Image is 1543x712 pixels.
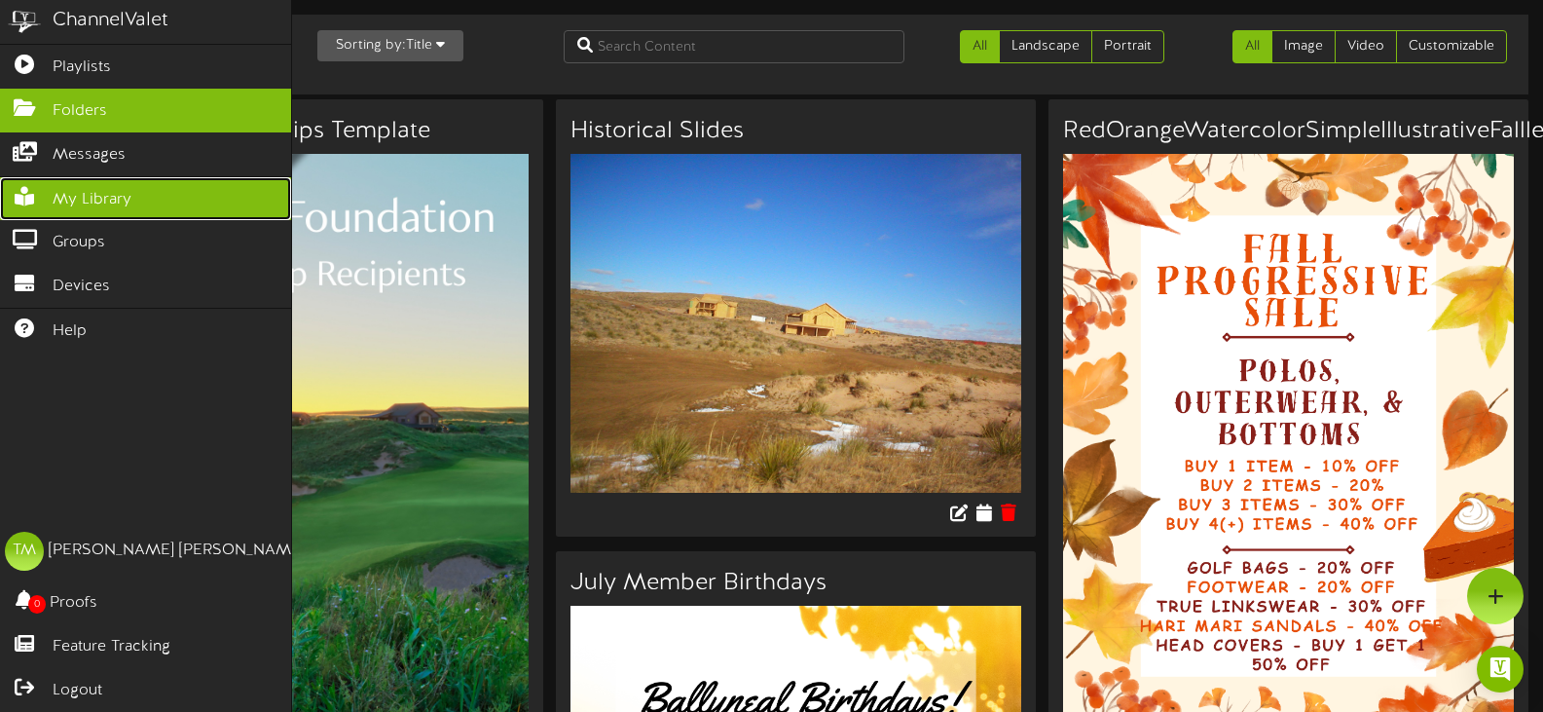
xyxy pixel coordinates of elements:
[317,30,463,61] button: Sorting by:Title
[78,154,558,472] img: customize_overlay-33eb2c126fd3cb1579feece5bc878b72.png
[53,320,87,343] span: Help
[999,30,1092,63] a: Landscape
[1271,30,1336,63] a: Image
[78,119,529,144] h3: BallyNeal Scholarships Template
[53,144,126,167] span: Messages
[564,30,904,63] input: Search Content
[53,100,107,123] span: Folders
[1396,30,1507,63] a: Customizable
[570,154,1021,492] img: 55e976d7-f4a8-42aa-bdf9-0ef8c1f7be57.jpg
[53,189,131,211] span: My Library
[53,680,102,702] span: Logout
[1063,119,1514,144] h3: RedOrangeWatercolorSimpleIllustrativeFallleavesAutumnFestivalFlyer
[1477,646,1524,693] div: Open Intercom Messenger
[570,119,1021,144] h3: Historical Slides
[53,636,170,658] span: Feature Tracking
[53,56,111,79] span: Playlists
[1091,30,1164,63] a: Portrait
[53,276,110,298] span: Devices
[5,532,44,571] div: TM
[53,232,105,254] span: Groups
[50,592,97,615] span: Proofs
[960,30,1000,63] a: All
[1232,30,1272,63] a: All
[49,540,305,562] div: [PERSON_NAME] [PERSON_NAME]
[570,571,1021,596] h3: July Member Birthdays
[1335,30,1397,63] a: Video
[28,595,46,614] span: 0
[53,7,168,35] div: ChannelValet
